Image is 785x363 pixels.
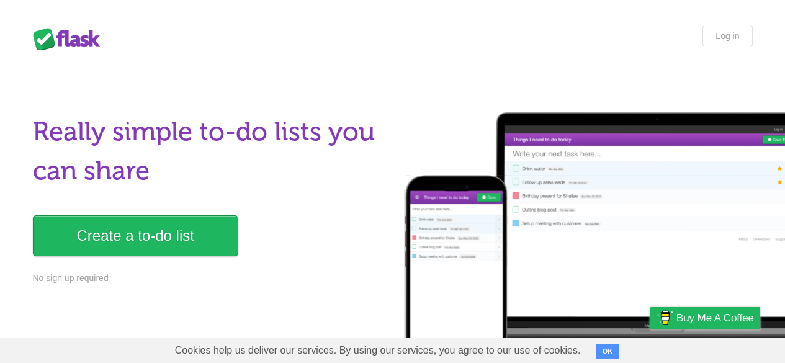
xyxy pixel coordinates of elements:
[33,112,385,190] h1: Really simple to-do lists you can share
[676,307,754,329] span: Buy me a coffee
[657,307,673,328] img: Buy me a coffee
[33,215,238,256] a: Create a to-do list
[33,272,385,285] p: No sign up required
[596,344,620,359] button: OK
[650,307,760,329] a: Buy me a coffee
[33,28,107,50] div: Flask Lists
[702,25,752,47] a: Log in
[163,338,593,363] span: Cookies help us deliver our services. By using our services, you agree to our use of cookies.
